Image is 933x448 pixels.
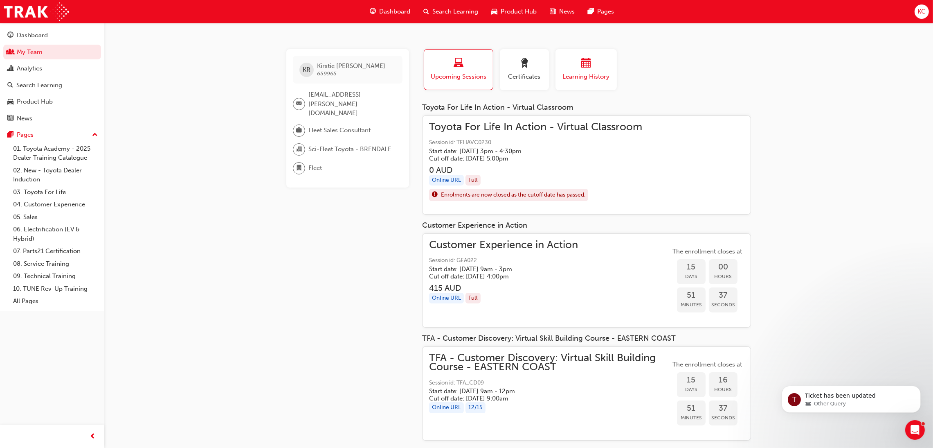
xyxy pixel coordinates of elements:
[429,155,629,162] h5: Cut off date: [DATE] 5:00pm
[296,163,302,174] span: department-icon
[915,5,929,19] button: KC
[432,190,438,200] span: exclaim-icon
[429,256,578,265] span: Session id: GEA022
[7,49,13,56] span: people-icon
[709,300,737,310] span: Seconds
[10,143,101,164] a: 01. Toyota Academy - 2025 Dealer Training Catalogue
[429,378,670,388] span: Session id: TFA_CD09
[429,240,744,321] a: Customer Experience in ActionSession id: GEA022Start date: [DATE] 9am - 3pm Cut off date: [DATE] ...
[454,58,463,69] span: laptop-icon
[677,385,706,394] span: Days
[500,49,549,90] button: Certificates
[10,186,101,199] a: 03. Toyota For Life
[3,94,101,109] a: Product Hub
[429,122,642,132] span: Toyota For Life In Action - Virtual Classroom
[597,7,614,16] span: Pages
[506,72,543,81] span: Certificates
[3,26,101,127] button: DashboardMy TeamAnalyticsSearch LearningProduct HubNews
[10,270,101,283] a: 09. Technical Training
[370,7,376,17] span: guage-icon
[423,7,429,17] span: search-icon
[7,82,13,89] span: search-icon
[432,7,478,16] span: Search Learning
[3,78,101,93] a: Search Learning
[417,3,485,20] a: search-iconSearch Learning
[709,385,737,394] span: Hours
[677,300,706,310] span: Minutes
[3,45,101,60] a: My Team
[429,240,578,250] span: Customer Experience in Action
[379,7,410,16] span: Dashboard
[677,272,706,281] span: Days
[429,402,464,413] div: Online URL
[429,293,464,304] div: Online URL
[581,3,621,20] a: pages-iconPages
[430,72,487,81] span: Upcoming Sessions
[677,376,706,385] span: 15
[90,432,96,442] span: prev-icon
[296,144,302,155] span: organisation-icon
[429,353,670,372] span: TFA - Customer Discovery: Virtual Skill Building Course - EASTERN COAST
[17,97,53,106] div: Product Hub
[465,175,481,186] div: Full
[308,126,371,135] span: Fleet Sales Consultant
[562,72,611,81] span: Learning History
[4,2,69,21] img: Trak
[296,125,302,136] span: briefcase-icon
[709,413,737,423] span: Seconds
[917,7,926,16] span: KC
[429,165,642,175] h3: 0 AUD
[308,90,396,118] span: [EMAIL_ADDRESS][PERSON_NAME][DOMAIN_NAME]
[429,283,578,293] h3: 415 AUD
[677,404,706,413] span: 51
[7,32,13,39] span: guage-icon
[17,64,42,73] div: Analytics
[308,145,391,154] span: Sci-Fleet Toyota - BRENDALE
[10,198,101,211] a: 04. Customer Experience
[429,273,565,280] h5: Cut off date: [DATE] 4:00pm
[559,7,575,16] span: News
[677,291,706,300] span: 51
[422,103,751,112] div: Toyota For Life In Action - Virtual Classroom
[709,291,737,300] span: 37
[670,360,744,369] span: The enrollment closes at
[3,61,101,76] a: Analytics
[10,164,101,186] a: 02. New - Toyota Dealer Induction
[10,283,101,295] a: 10. TUNE Rev-Up Training
[3,111,101,126] a: News
[491,7,497,17] span: car-icon
[588,7,594,17] span: pages-icon
[429,387,657,395] h5: Start date: [DATE] 9am - 12pm
[303,65,310,75] span: KR
[10,211,101,224] a: 05. Sales
[7,115,13,122] span: news-icon
[905,420,925,440] iframe: Intercom live chat
[7,131,13,139] span: pages-icon
[429,147,629,155] h5: Start date: [DATE] 3pm - 4:30pm
[17,114,32,123] div: News
[441,190,585,200] span: Enrolments are now closed as the cutoff date has passed.
[465,402,486,413] div: 12 / 15
[3,127,101,143] button: Pages
[677,413,706,423] span: Minutes
[429,138,642,147] span: Session id: TFLIAVC0230
[16,81,62,90] div: Search Learning
[7,65,13,72] span: chart-icon
[550,7,556,17] span: news-icon
[429,122,744,208] a: Toyota For Life In Action - Virtual ClassroomSession id: TFLIAVC0230Start date: [DATE] 3pm - 4:30...
[485,3,543,20] a: car-iconProduct Hub
[670,247,744,256] span: The enrollment closes at
[17,31,48,40] div: Dashboard
[363,3,417,20] a: guage-iconDashboard
[581,58,591,69] span: calendar-icon
[10,245,101,258] a: 07. Parts21 Certification
[555,49,617,90] button: Learning History
[10,223,101,245] a: 06. Electrification (EV & Hybrid)
[429,395,657,402] h5: Cut off date: [DATE] 9:00am
[3,28,101,43] a: Dashboard
[709,404,737,413] span: 37
[308,163,322,173] span: Fleet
